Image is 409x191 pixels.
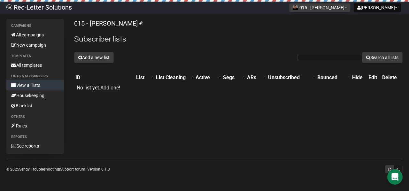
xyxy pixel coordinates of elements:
[136,74,148,81] div: List
[267,73,316,82] th: Unsubscribed: No sort applied, activate to apply an ascending sort
[75,74,134,81] div: ID
[6,73,64,80] li: Lists & subscribers
[6,121,64,131] a: Rules
[60,167,85,172] a: Support forum
[368,74,380,81] div: Edit
[6,90,64,101] a: Housekeeping
[387,169,403,185] div: Open Intercom Messenger
[6,40,64,50] a: New campaign
[316,73,351,82] th: Bounced: No sort applied, activate to apply an ascending sort
[381,73,403,82] th: Delete: No sort applied, sorting is disabled
[382,74,401,81] div: Delete
[6,30,64,40] a: All campaigns
[6,101,64,111] a: Blacklist
[194,73,222,82] th: Active: No sort applied, activate to apply an ascending sort
[222,73,246,82] th: Segs: No sort applied, activate to apply an ascending sort
[6,166,110,173] p: © 2025 | | | Version 6.1.3
[6,141,64,151] a: See reports
[6,52,64,60] li: Templates
[196,74,215,81] div: Active
[100,85,119,91] a: Add one
[351,73,367,82] th: Hide: No sort applied, sorting is disabled
[156,74,188,81] div: List Cleaning
[74,52,114,63] button: Add a new list
[19,167,30,172] a: Sendy
[362,52,403,63] button: Search all lists
[223,74,239,81] div: Segs
[6,113,64,121] li: Others
[74,34,403,45] h2: Subscriber lists
[352,74,366,81] div: Hide
[6,4,12,10] img: 983279c4004ba0864fc8a668c650e103
[6,133,64,141] li: Reports
[367,73,381,82] th: Edit: No sort applied, sorting is disabled
[6,80,64,90] a: View all lists
[74,19,142,27] a: 015 - [PERSON_NAME]
[268,74,310,81] div: Unsubscribed
[6,22,64,30] li: Campaigns
[74,82,135,94] td: No list yet. !
[246,73,267,82] th: ARs: No sort applied, activate to apply an ascending sort
[289,3,351,12] button: 015 - [PERSON_NAME]
[74,73,135,82] th: ID: No sort applied, sorting is disabled
[6,60,64,70] a: All templates
[354,3,401,12] button: [PERSON_NAME]
[293,5,298,10] img: 131.jpg
[135,73,155,82] th: List: No sort applied, activate to apply an ascending sort
[155,73,194,82] th: List Cleaning: No sort applied, activate to apply an ascending sort
[317,74,344,81] div: Bounced
[247,74,260,81] div: ARs
[31,167,59,172] a: Troubleshooting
